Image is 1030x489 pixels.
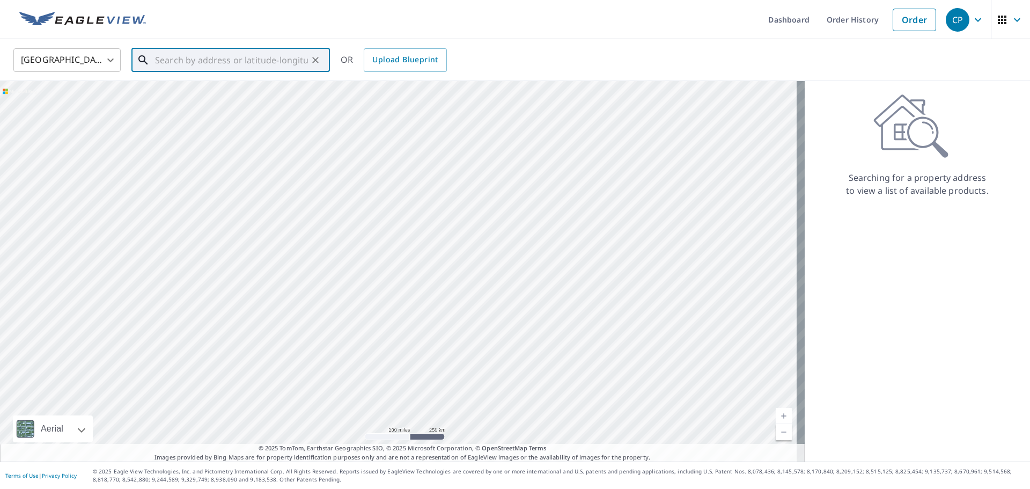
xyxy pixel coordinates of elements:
[776,424,792,440] a: Current Level 5, Zoom Out
[341,48,447,72] div: OR
[364,48,446,72] a: Upload Blueprint
[259,444,547,453] span: © 2025 TomTom, Earthstar Geographics SIO, © 2025 Microsoft Corporation, ©
[5,472,39,479] a: Terms of Use
[38,415,67,442] div: Aerial
[13,45,121,75] div: [GEOGRAPHIC_DATA]
[482,444,527,452] a: OpenStreetMap
[946,8,969,32] div: CP
[93,468,1025,484] p: © 2025 Eagle View Technologies, Inc. and Pictometry International Corp. All Rights Reserved. Repo...
[5,472,77,479] p: |
[529,444,547,452] a: Terms
[19,12,146,28] img: EV Logo
[776,408,792,424] a: Current Level 5, Zoom In
[308,53,323,68] button: Clear
[13,415,93,442] div: Aerial
[372,53,438,67] span: Upload Blueprint
[845,171,989,197] p: Searching for a property address to view a list of available products.
[893,9,936,31] a: Order
[155,45,308,75] input: Search by address or latitude-longitude
[42,472,77,479] a: Privacy Policy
